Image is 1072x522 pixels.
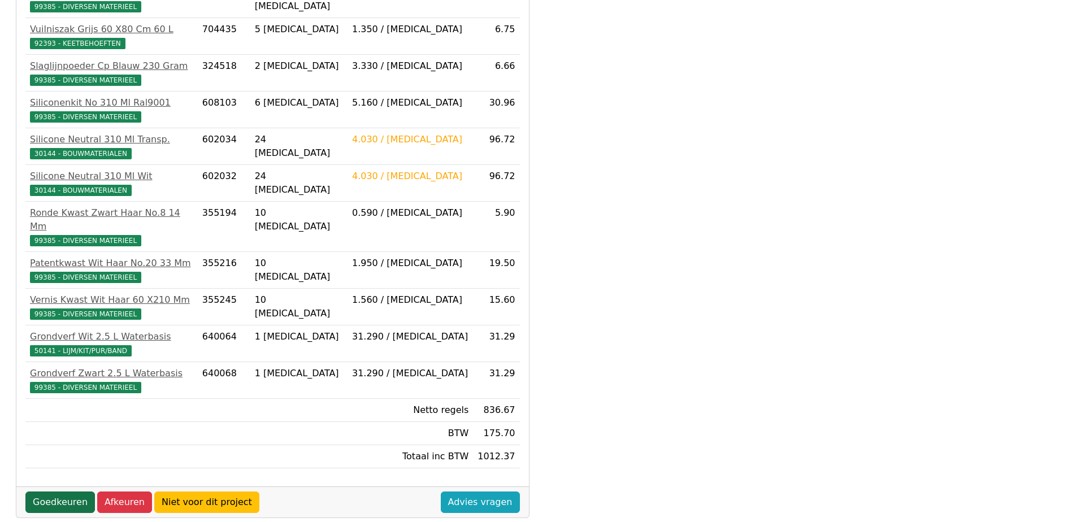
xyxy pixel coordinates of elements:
div: 31.290 / [MEDICAL_DATA] [352,367,468,380]
div: Ronde Kwast Zwart Haar No.8 14 Mm [30,206,193,233]
span: 99385 - DIVERSEN MATERIEEL [30,382,141,393]
td: 96.72 [473,165,519,202]
td: 5.90 [473,202,519,252]
td: Totaal inc BTW [348,445,473,468]
td: 30.96 [473,92,519,128]
a: Afkeuren [97,491,152,513]
a: Silicone Neutral 310 Ml Wit30144 - BOUWMATERIALEN [30,169,193,197]
td: 704435 [198,18,250,55]
td: 6.75 [473,18,519,55]
td: 355216 [198,252,250,289]
span: 99385 - DIVERSEN MATERIEEL [30,308,141,320]
div: 5.160 / [MEDICAL_DATA] [352,96,468,110]
span: 99385 - DIVERSEN MATERIEEL [30,111,141,123]
td: 355194 [198,202,250,252]
div: Vernis Kwast Wit Haar 60 X210 Mm [30,293,193,307]
td: 602034 [198,128,250,165]
td: 19.50 [473,252,519,289]
a: Silicone Neutral 310 Ml Transp.30144 - BOUWMATERIALEN [30,133,193,160]
div: 3.330 / [MEDICAL_DATA] [352,59,468,73]
div: 2 [MEDICAL_DATA] [255,59,343,73]
span: 99385 - DIVERSEN MATERIEEL [30,235,141,246]
div: 0.590 / [MEDICAL_DATA] [352,206,468,220]
td: 31.29 [473,325,519,362]
span: 50141 - LIJM/KIT/PUR/BAND [30,345,132,356]
span: 30144 - BOUWMATERIALEN [30,148,132,159]
div: 1 [MEDICAL_DATA] [255,330,343,343]
a: Advies vragen [441,491,520,513]
a: Slaglijnpoeder Cp Blauw 230 Gram99385 - DIVERSEN MATERIEEL [30,59,193,86]
td: 15.60 [473,289,519,325]
div: 1.950 / [MEDICAL_DATA] [352,256,468,270]
a: Vernis Kwast Wit Haar 60 X210 Mm99385 - DIVERSEN MATERIEEL [30,293,193,320]
td: 608103 [198,92,250,128]
td: BTW [348,422,473,445]
td: 1012.37 [473,445,519,468]
td: 640064 [198,325,250,362]
a: Vuilniszak Grijs 60 X80 Cm 60 L92393 - KEETBEHOEFTEN [30,23,193,50]
span: 30144 - BOUWMATERIALEN [30,185,132,196]
a: Ronde Kwast Zwart Haar No.8 14 Mm99385 - DIVERSEN MATERIEEL [30,206,193,247]
div: 24 [MEDICAL_DATA] [255,133,343,160]
td: 175.70 [473,422,519,445]
a: Goedkeuren [25,491,95,513]
span: 92393 - KEETBEHOEFTEN [30,38,125,49]
div: 1.560 / [MEDICAL_DATA] [352,293,468,307]
div: Silicone Neutral 310 Ml Transp. [30,133,193,146]
div: Patentkwast Wit Haar No.20 33 Mm [30,256,193,270]
a: Patentkwast Wit Haar No.20 33 Mm99385 - DIVERSEN MATERIEEL [30,256,193,284]
div: 31.290 / [MEDICAL_DATA] [352,330,468,343]
div: 10 [MEDICAL_DATA] [255,206,343,233]
div: 24 [MEDICAL_DATA] [255,169,343,197]
td: 836.67 [473,399,519,422]
div: Siliconenkit No 310 Ml Ral9001 [30,96,193,110]
td: 6.66 [473,55,519,92]
td: 96.72 [473,128,519,165]
div: 1 [MEDICAL_DATA] [255,367,343,380]
div: 4.030 / [MEDICAL_DATA] [352,133,468,146]
span: 99385 - DIVERSEN MATERIEEL [30,1,141,12]
div: 4.030 / [MEDICAL_DATA] [352,169,468,183]
div: Grondverf Zwart 2.5 L Waterbasis [30,367,193,380]
div: 5 [MEDICAL_DATA] [255,23,343,36]
a: Grondverf Zwart 2.5 L Waterbasis99385 - DIVERSEN MATERIEEL [30,367,193,394]
td: 602032 [198,165,250,202]
div: 6 [MEDICAL_DATA] [255,96,343,110]
div: 1.350 / [MEDICAL_DATA] [352,23,468,36]
td: 355245 [198,289,250,325]
a: Grondverf Wit 2.5 L Waterbasis50141 - LIJM/KIT/PUR/BAND [30,330,193,357]
td: 640068 [198,362,250,399]
span: 99385 - DIVERSEN MATERIEEL [30,272,141,283]
span: 99385 - DIVERSEN MATERIEEL [30,75,141,86]
div: Grondverf Wit 2.5 L Waterbasis [30,330,193,343]
td: 324518 [198,55,250,92]
div: Silicone Neutral 310 Ml Wit [30,169,193,183]
td: 31.29 [473,362,519,399]
div: Vuilniszak Grijs 60 X80 Cm 60 L [30,23,193,36]
div: 10 [MEDICAL_DATA] [255,293,343,320]
td: Netto regels [348,399,473,422]
a: Niet voor dit project [154,491,259,513]
div: Slaglijnpoeder Cp Blauw 230 Gram [30,59,193,73]
a: Siliconenkit No 310 Ml Ral900199385 - DIVERSEN MATERIEEL [30,96,193,123]
div: 10 [MEDICAL_DATA] [255,256,343,284]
